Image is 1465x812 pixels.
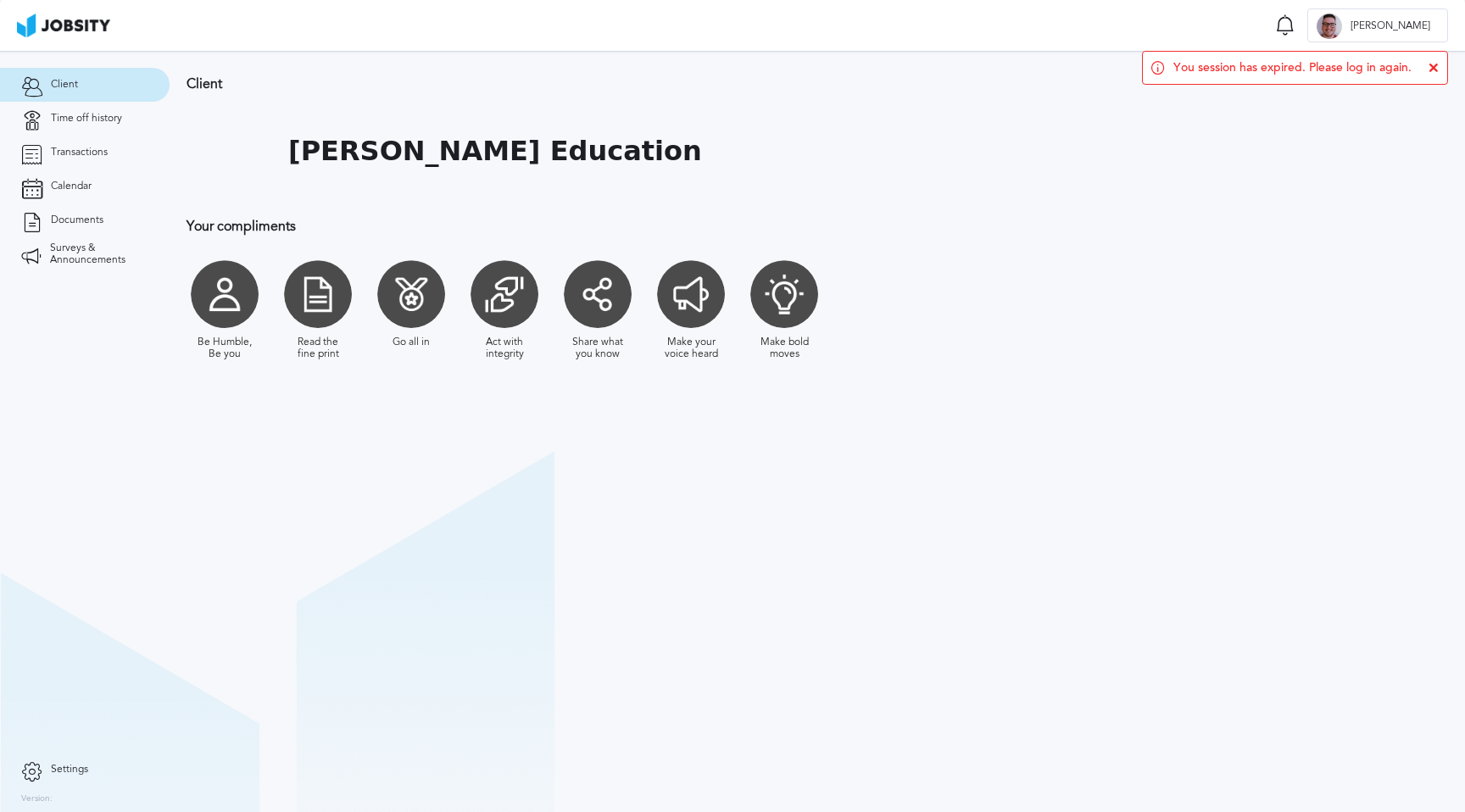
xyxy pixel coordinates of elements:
span: Client [51,79,78,91]
span: Surveys & Announcements [50,242,148,266]
label: Version: [21,794,53,804]
span: Documents [51,214,103,226]
div: Go all in [393,336,430,348]
span: Time off history [51,113,122,125]
div: A [1317,14,1342,39]
span: Calendar [51,181,92,192]
div: Make your voice heard [661,336,721,360]
button: A[PERSON_NAME] [1307,8,1448,42]
div: Be Humble, Be you [195,336,254,360]
div: Act with integrity [475,336,534,360]
span: You session has expired. Please log in again. [1173,61,1412,75]
div: Make bold moves [755,336,814,360]
img: ab4bad089aa723f57921c736e9817d99.png [17,14,110,37]
div: Read the fine print [288,336,348,360]
h3: Client [187,76,1106,92]
span: Settings [51,764,88,776]
span: Transactions [51,147,108,159]
span: [PERSON_NAME] [1342,20,1439,32]
h3: Your compliments [187,219,1106,234]
h1: [PERSON_NAME] Education [288,136,702,167]
div: Share what you know [568,336,627,360]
